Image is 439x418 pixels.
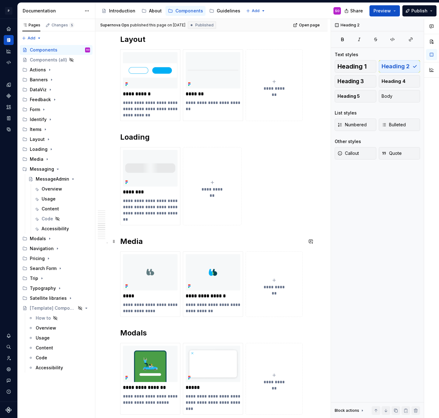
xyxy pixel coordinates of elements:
[1,4,16,17] button: P
[36,365,63,371] div: Accessibility
[30,255,45,262] div: Pricing
[382,78,405,84] span: Heading 4
[299,23,320,28] span: Open page
[123,254,178,290] img: 59e2b0ed-1bf2-471e-a6ce-7633b2e1d0dc.png
[335,408,359,413] div: Block actions
[337,78,364,84] span: Heading 3
[26,343,93,353] a: Content
[337,93,360,99] span: Heading 5
[350,8,363,14] span: Share
[32,184,93,194] a: Overview
[6,407,12,413] svg: Supernova Logo
[42,196,56,202] div: Usage
[30,305,76,311] div: [Template] Component
[4,24,14,34] a: Home
[120,328,303,338] h2: Modals
[5,7,12,15] div: P
[26,323,93,333] a: Overview
[20,45,93,373] div: Page tree
[20,263,93,273] div: Search Form
[341,5,367,16] button: Share
[373,8,391,14] span: Preview
[252,8,260,13] span: Add
[379,90,420,102] button: Body
[186,346,240,382] img: acb7d6a7-6eef-43b9-919f-bf6f3e2de4ef.png
[52,23,74,28] div: Changes
[337,63,367,70] span: Heading 1
[109,8,135,14] div: Introduction
[4,353,14,363] div: Invite team
[4,364,14,374] a: Settings
[30,146,48,152] div: Loading
[99,5,243,17] div: Page tree
[335,406,365,415] div: Block actions
[20,115,93,124] div: Identify
[369,5,400,16] button: Preview
[86,47,89,53] div: SO
[149,8,162,14] div: About
[4,35,14,45] a: Documentation
[30,106,40,113] div: Form
[30,295,67,301] div: Satellite libraries
[28,36,35,41] span: Add
[139,6,164,16] a: About
[30,265,57,272] div: Search Form
[30,156,43,162] div: Media
[217,8,240,14] div: Guidelines
[186,52,240,88] img: 81863b68-8ac8-49e3-a2e1-d81e76394eea.png
[20,154,93,164] div: Media
[335,90,376,102] button: Heading 5
[30,67,46,73] div: Actions
[26,174,93,184] a: MessageAdmin
[30,57,67,63] div: Components (all)
[36,325,56,331] div: Overview
[123,150,178,186] img: 75636a55-770f-4009-a7c6-1f76325f0f76.png
[4,331,14,341] button: Notifications
[20,254,93,263] div: Pricing
[4,124,14,134] a: Data sources
[32,194,93,204] a: Usage
[20,55,93,65] a: Components (all)
[120,236,303,246] h2: Media
[32,204,93,214] a: Content
[23,8,81,14] div: Documentation
[379,75,420,88] button: Heading 4
[130,23,185,28] div: published this page on [DATE]
[335,75,376,88] button: Heading 3
[4,113,14,123] a: Storybook stories
[337,122,367,128] span: Numbered
[30,285,56,291] div: Typography
[4,91,14,101] a: Components
[4,46,14,56] a: Analytics
[20,303,93,313] a: [Template] Component
[20,124,93,134] div: Items
[335,52,358,58] div: Text styles
[382,93,392,99] span: Body
[20,283,93,293] div: Typography
[335,119,376,131] button: Numbered
[20,95,93,105] div: Feedback
[335,60,376,73] button: Heading 1
[4,57,14,67] a: Code automation
[20,164,93,174] div: Messaging
[42,216,53,222] div: Code
[335,8,340,13] div: SO
[20,34,43,43] button: Add
[30,275,38,281] div: Trip
[30,126,42,133] div: Items
[20,45,93,55] a: ComponentsSO
[120,34,303,44] h2: Layout
[20,144,93,154] div: Loading
[207,6,243,16] a: Guidelines
[26,363,93,373] a: Accessibility
[99,6,138,16] a: Introduction
[20,293,93,303] div: Satellite libraries
[36,335,50,341] div: Usage
[20,134,93,144] div: Layout
[30,87,47,93] div: DataViz
[4,80,14,90] a: Design tokens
